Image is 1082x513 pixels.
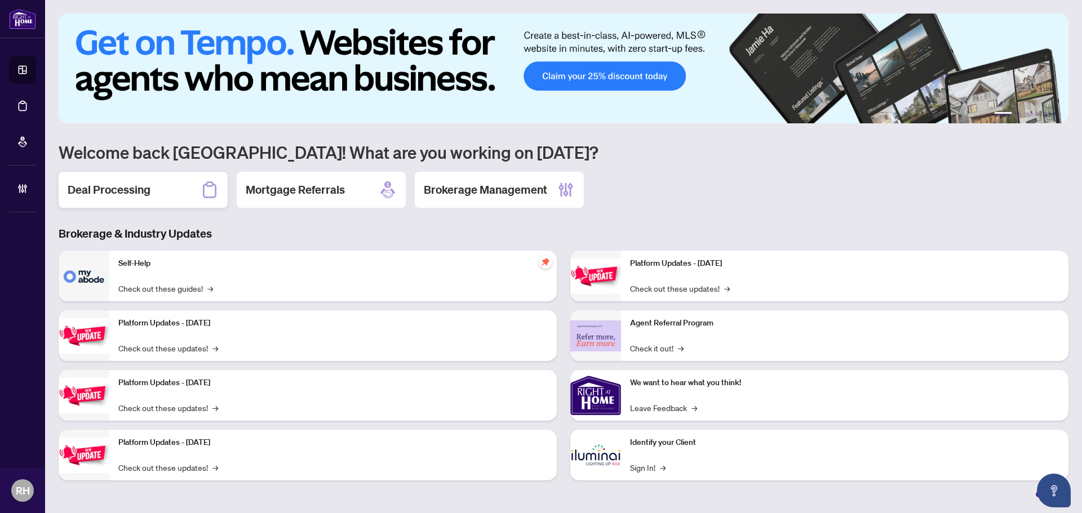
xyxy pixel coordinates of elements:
[118,461,218,474] a: Check out these updates!→
[570,430,621,480] img: Identify your Client
[1026,112,1030,117] button: 3
[212,342,218,354] span: →
[678,342,684,354] span: →
[59,378,109,413] img: Platform Updates - July 21, 2025
[724,282,730,295] span: →
[630,342,684,354] a: Check it out!→
[570,320,621,351] img: Agent Referral Program
[424,182,547,198] h2: Brokerage Management
[207,282,213,295] span: →
[212,461,218,474] span: →
[1044,112,1048,117] button: 5
[691,402,697,414] span: →
[630,402,697,414] a: Leave Feedback→
[16,483,30,498] span: RH
[630,257,1059,270] p: Platform Updates - [DATE]
[59,141,1068,163] h1: Welcome back [GEOGRAPHIC_DATA]! What are you working on [DATE]?
[1035,112,1039,117] button: 4
[212,402,218,414] span: →
[994,112,1012,117] button: 1
[59,438,109,473] img: Platform Updates - July 8, 2025
[118,436,548,449] p: Platform Updates - [DATE]
[246,182,345,198] h2: Mortgage Referrals
[118,282,213,295] a: Check out these guides!→
[1053,112,1057,117] button: 6
[118,257,548,270] p: Self-Help
[118,317,548,329] p: Platform Updates - [DATE]
[630,436,1059,449] p: Identify your Client
[1037,474,1071,507] button: Open asap
[660,461,666,474] span: →
[570,258,621,294] img: Platform Updates - June 23, 2025
[9,8,36,29] img: logo
[630,377,1059,389] p: We want to hear what you think!
[630,282,730,295] a: Check out these updates!→
[59,251,109,301] img: Self-Help
[59,226,1068,242] h3: Brokerage & Industry Updates
[630,317,1059,329] p: Agent Referral Program
[118,402,218,414] a: Check out these updates!→
[59,318,109,354] img: Platform Updates - September 16, 2025
[59,14,1068,123] img: Slide 0
[68,182,150,198] h2: Deal Processing
[1017,112,1021,117] button: 2
[118,377,548,389] p: Platform Updates - [DATE]
[630,461,666,474] a: Sign In!→
[118,342,218,354] a: Check out these updates!→
[539,255,552,269] span: pushpin
[570,370,621,421] img: We want to hear what you think!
